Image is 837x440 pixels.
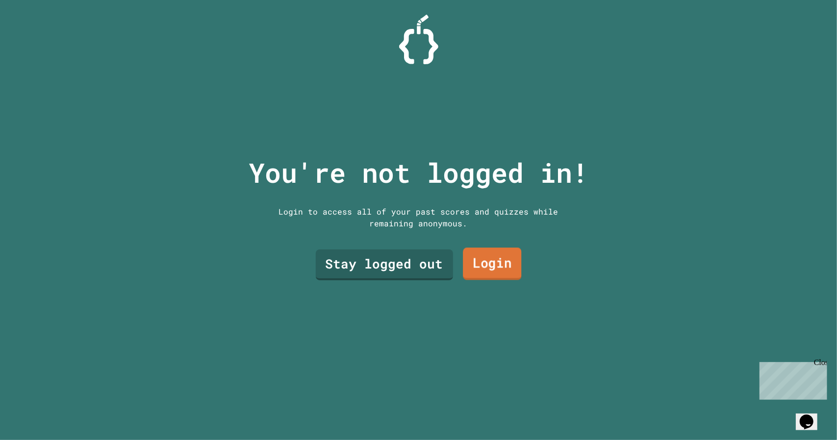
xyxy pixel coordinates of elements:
div: Login to access all of your past scores and quizzes while remaining anonymous. [272,206,566,229]
iframe: chat widget [756,358,827,400]
a: Stay logged out [316,249,453,280]
p: You're not logged in! [249,152,588,193]
iframe: chat widget [796,401,827,430]
a: Login [463,247,521,280]
div: Chat with us now!Close [4,4,68,62]
img: Logo.svg [399,15,438,64]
